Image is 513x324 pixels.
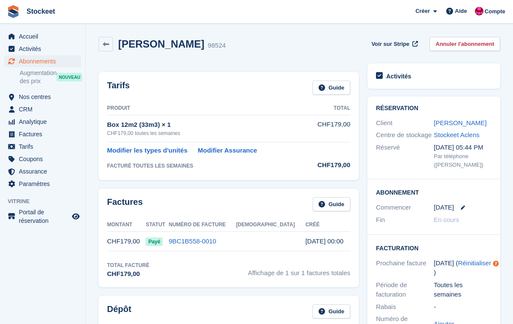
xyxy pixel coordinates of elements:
div: Prochaine facture [376,258,434,278]
h2: Activités [386,72,411,80]
a: Stockeet Aclens [434,131,480,138]
a: menu [4,91,81,103]
span: Augmentation des prix [20,69,57,85]
span: Vitrine [8,197,85,206]
span: Voir sur Stripe [371,40,409,48]
a: menu [4,128,81,140]
a: menu [4,178,81,190]
span: Coupons [19,153,70,165]
a: Guide [313,304,350,318]
div: [DATE] ( ) [434,258,492,278]
div: 98524 [208,41,226,51]
span: Nos centres [19,91,70,103]
div: Total facturé [107,261,149,269]
span: Assurance [19,165,70,177]
th: Montant [107,218,146,232]
a: Augmentation des prix NOUVEAU [20,69,81,86]
h2: Abonnement [376,188,492,196]
div: CHF179,00 [307,160,350,170]
div: Centre de stockage [376,130,434,140]
div: Rabais [376,302,434,312]
a: menu [4,116,81,128]
th: Numéro de facture [169,218,236,232]
td: CHF179,00 [107,232,146,251]
a: menu [4,208,81,225]
a: [PERSON_NAME] [434,119,486,126]
a: menu [4,103,81,115]
td: CHF179,00 [307,115,350,142]
span: Payé [146,237,163,246]
div: CHF179,00 toutes les semaines [107,129,307,137]
h2: Facturation [376,243,492,252]
img: Valentin BURDET [475,7,483,15]
span: Paramètres [19,178,70,190]
a: Stockeet [23,4,59,18]
th: Total [307,102,350,115]
span: En cours [434,216,459,223]
th: Créé [305,218,350,232]
div: [DATE] 05:44 PM [434,143,492,153]
div: - [434,302,492,312]
div: Réservé [376,143,434,169]
span: Affichage de 1 sur 1 factures totales [248,261,350,279]
a: menu [4,141,81,153]
div: NOUVEAU [57,73,82,81]
a: Boutique d'aperçu [71,211,81,222]
a: menu [4,55,81,67]
div: FACTURÉ TOUTES LES SEMAINES [107,162,307,170]
div: Tooltip anchor [492,260,500,267]
a: Voir sur Stripe [368,37,419,51]
a: Annuler l'abonnement [429,37,500,51]
a: Modifier les types d'unités [107,146,188,156]
a: Guide [313,197,350,211]
h2: Factures [107,197,143,211]
div: Client [376,118,434,128]
h2: Dépôt [107,304,131,318]
div: Fin [376,215,434,225]
span: Portail de réservation [19,208,70,225]
span: Aide [455,7,467,15]
a: menu [4,153,81,165]
span: Compte [485,7,505,16]
a: Réinitialiser [458,259,491,267]
th: [DEMOGRAPHIC_DATA] [236,218,305,232]
span: Accueil [19,30,70,42]
a: Guide [313,81,350,95]
th: Statut [146,218,169,232]
div: Toutes les semaines [434,280,492,300]
span: Abonnements [19,55,70,67]
a: menu [4,30,81,42]
a: Modifier Assurance [198,146,257,156]
img: stora-icon-8386f47178a22dfd0bd8f6a31ec36ba5ce8667c1dd55bd0f319d3a0aa187defe.svg [7,5,20,18]
div: Par téléphone ([PERSON_NAME]) [434,152,492,169]
span: CRM [19,103,70,115]
div: Période de facturation [376,280,434,300]
div: Commencer [376,203,434,213]
a: 9BC1B558-0010 [169,237,216,245]
span: Activités [19,43,70,55]
time: 2025-07-29 22:00:00 UTC [434,203,454,213]
a: menu [4,165,81,177]
a: menu [4,43,81,55]
span: Analytique [19,116,70,128]
span: Créer [415,7,430,15]
time: 2025-07-29 22:00:41 UTC [305,237,343,245]
div: Box 12m2 (33m3) × 1 [107,120,307,130]
h2: [PERSON_NAME] [118,38,204,50]
h2: Réservation [376,105,492,112]
h2: Tarifs [107,81,130,95]
span: Factures [19,128,70,140]
span: Tarifs [19,141,70,153]
th: Produit [107,102,307,115]
div: CHF179,00 [107,269,149,279]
